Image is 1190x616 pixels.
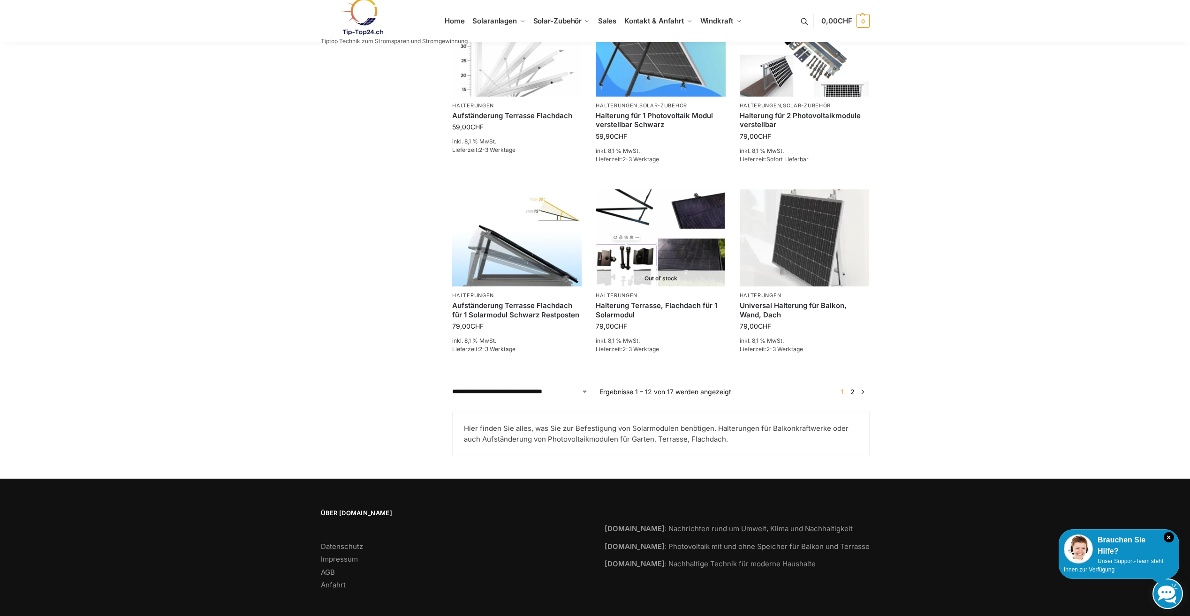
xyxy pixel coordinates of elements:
[452,322,484,330] bdi: 79,00
[740,292,781,299] a: Halterungen
[596,322,627,330] bdi: 79,00
[452,123,484,131] bdi: 59,00
[614,322,627,330] span: CHF
[622,346,659,353] span: 2-3 Werktage
[605,524,853,533] a: [DOMAIN_NAME]: Nachrichten rund um Umwelt, Klima und Nachhaltigkeit
[838,16,852,25] span: CHF
[452,137,582,146] p: inkl. 8,1 % MwSt.
[596,147,725,155] p: inkl. 8,1 % MwSt.
[1064,534,1093,563] img: Customer service
[321,542,363,551] a: Datenschutz
[605,524,665,533] strong: [DOMAIN_NAME]
[740,337,869,345] p: inkl. 8,1 % MwSt.
[740,111,869,129] a: Halterung für 2 Photovoltaikmodule verstellbar
[452,387,588,397] select: Shop-Reihenfolge
[740,346,803,353] span: Lieferzeit:
[596,346,659,353] span: Lieferzeit:
[622,156,659,163] span: 2-3 Werktage
[1064,534,1174,557] div: Brauchen Sie Hilfe?
[740,156,809,163] span: Lieferzeit:
[1164,532,1174,542] i: Schließen
[740,147,869,155] p: inkl. 8,1 % MwSt.
[596,156,659,163] span: Lieferzeit:
[321,580,346,589] a: Anfahrt
[464,423,857,444] p: Hier finden Sie alles, was Sie zur Befestigung von Solarmodulen benötigen. Halterungen für Balkon...
[700,16,733,25] span: Windkraft
[740,322,771,330] bdi: 79,00
[596,111,725,129] a: Halterung für 1 Photovoltaik Modul verstellbar Schwarz
[1064,558,1163,573] span: Unser Support-Team steht Ihnen zur Verfügung
[596,189,725,286] a: Out of stockHalterung Terrasse, Flachdach für 1 Solarmodul
[479,146,515,153] span: 2-3 Werktage
[740,301,869,319] a: Universal Halterung für Balkon, Wand, Dach
[321,555,358,563] a: Impressum
[605,542,870,551] a: [DOMAIN_NAME]: Photovoltaik mit und ohne Speicher für Balkon und Terrasse
[596,102,725,109] p: ,
[856,15,870,28] span: 0
[839,388,846,396] span: Seite 1
[766,346,803,353] span: 2-3 Werktage
[452,102,494,109] a: Halterungen
[605,542,665,551] strong: [DOMAIN_NAME]
[596,301,725,319] a: Halterung Terrasse, Flachdach für 1 Solarmodul
[596,132,627,140] bdi: 59,90
[821,7,869,35] a: 0,00CHF 0
[596,189,725,286] img: Halterung Terrasse, Flachdach für 1 Solarmodul
[321,509,586,518] span: Über [DOMAIN_NAME]
[470,322,484,330] span: CHF
[766,156,809,163] span: Sofort Lieferbar
[321,568,335,577] a: AGB
[452,346,515,353] span: Lieferzeit:
[533,16,582,25] span: Solar-Zubehör
[639,102,687,109] a: Solar-Zubehör
[740,132,771,140] bdi: 79,00
[452,111,582,120] a: Aufständerung Terrasse Flachdach
[596,292,637,299] a: Halterungen
[859,387,866,397] a: →
[479,346,515,353] span: 2-3 Werktage
[599,387,731,397] p: Ergebnisse 1 – 12 von 17 werden angezeigt
[740,189,869,286] img: Befestigung Solarpaneele
[452,337,582,345] p: inkl. 8,1 % MwSt.
[848,388,857,396] a: Seite 2
[452,301,582,319] a: Aufständerung Terrasse Flachdach für 1 Solarmodul Schwarz Restposten
[452,146,515,153] span: Lieferzeit:
[596,102,637,109] a: Halterungen
[605,559,665,568] strong: [DOMAIN_NAME]
[452,292,494,299] a: Halterungen
[821,16,852,25] span: 0,00
[740,102,869,109] p: ,
[758,132,771,140] span: CHF
[783,102,831,109] a: Solar-Zubehör
[321,38,468,44] p: Tiptop Technik zum Stromsparen und Stromgewinnung
[758,322,771,330] span: CHF
[624,16,684,25] span: Kontakt & Anfahrt
[835,387,869,397] nav: Produkt-Seitennummerierung
[598,16,617,25] span: Sales
[470,123,484,131] span: CHF
[596,337,725,345] p: inkl. 8,1 % MwSt.
[614,132,627,140] span: CHF
[472,16,517,25] span: Solaranlagen
[605,559,816,568] a: [DOMAIN_NAME]: Nachhaltige Technik für moderne Haushalte
[740,102,781,109] a: Halterungen
[452,189,582,286] img: Halterung-Terrasse Aufständerung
